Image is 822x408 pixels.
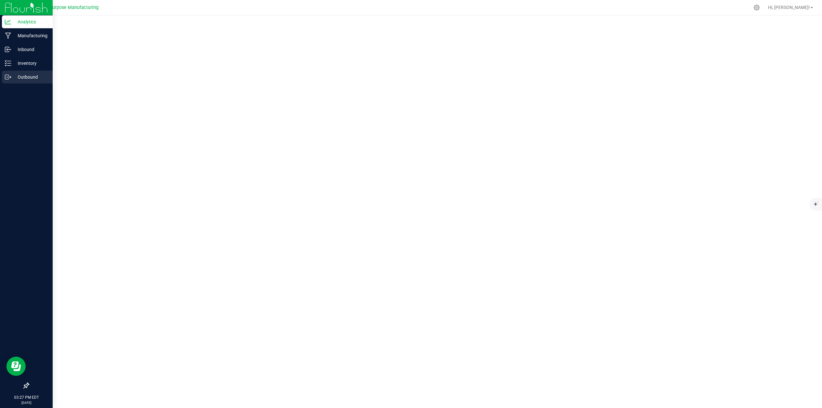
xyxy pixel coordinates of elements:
inline-svg: Manufacturing [5,32,11,39]
p: [DATE] [3,400,50,405]
inline-svg: Outbound [5,74,11,80]
p: Analytics [11,18,50,26]
span: Hi, [PERSON_NAME]! [768,5,810,10]
inline-svg: Inbound [5,46,11,53]
p: Outbound [11,73,50,81]
iframe: Resource center [6,357,26,376]
p: Inbound [11,46,50,53]
inline-svg: Inventory [5,60,11,66]
p: Manufacturing [11,32,50,39]
p: Inventory [11,59,50,67]
div: Manage settings [753,4,761,11]
p: 03:27 PM EDT [3,395,50,400]
inline-svg: Analytics [5,19,11,25]
span: Greater Purpose Manufacturing [32,5,99,10]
